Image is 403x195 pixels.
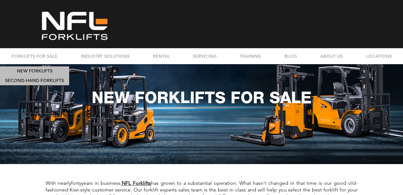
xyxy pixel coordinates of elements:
img: NFL White_LG clearcut.png [38,10,111,41]
a: NFL Forklifts [122,180,151,186]
p: ABOUT US [317,48,346,64]
p: BLOG [281,48,300,64]
p: LOCATIONS [363,48,395,64]
p: INDUSTRY SOLUTIONS [78,48,133,64]
span: With nearly [46,180,71,186]
p: NEW FORKLIFTS [15,66,55,76]
a: SERVICING [181,48,228,64]
p: TRAINING [236,48,264,64]
a: BLOG [273,48,308,64]
span: forty [71,180,81,186]
a: RENTAL [141,48,181,64]
span: NEW FORKLIFTS FOR SALE [92,88,312,107]
p: SECOND-HAND FORKLIFTS [3,76,66,85]
div: LOCATIONS [354,48,403,64]
p: SERVICING [190,48,220,64]
div: ABOUT US [308,48,354,64]
a: INDUSTRY SOLUTIONS [69,48,141,64]
a: TRAINING [228,48,273,64]
p: RENTAL [150,48,173,64]
p: FORKLIFTS FOR SALE [8,48,61,64]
